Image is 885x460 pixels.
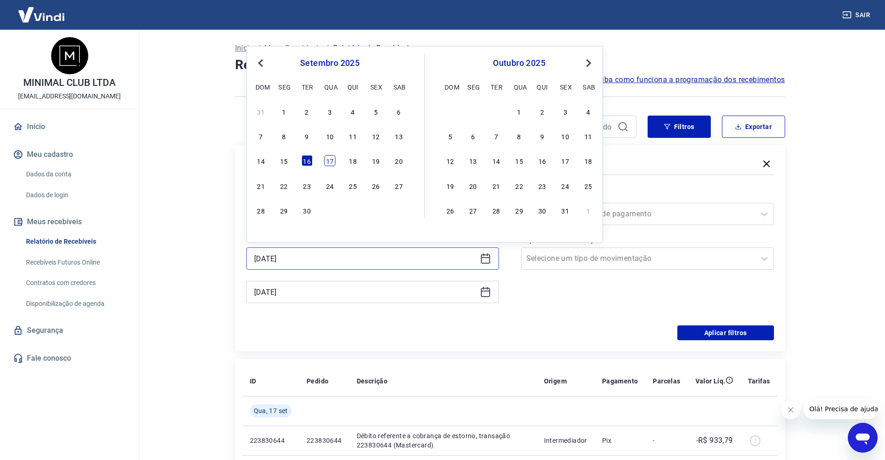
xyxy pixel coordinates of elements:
div: Choose sábado, 27 de setembro de 2025 [393,180,405,191]
a: Dados de login [22,186,128,205]
a: Relatório de Recebíveis [22,232,128,251]
div: Choose segunda-feira, 22 de setembro de 2025 [278,180,289,191]
p: Tarifas [748,376,770,386]
p: 223830644 [307,436,342,445]
div: qua [324,81,335,92]
p: Descrição [357,376,388,386]
div: Choose sexta-feira, 12 de setembro de 2025 [370,130,381,142]
a: Saiba como funciona a programação dos recebimentos [593,74,785,85]
a: Dados da conta [22,165,128,184]
div: Choose quarta-feira, 24 de setembro de 2025 [324,180,335,191]
p: Débito referente a cobrança de estorno, transação 223830644 (Mastercard) [357,431,529,450]
div: Choose sábado, 6 de setembro de 2025 [393,106,405,117]
div: Choose quinta-feira, 2 de outubro de 2025 [347,205,359,216]
p: Origem [544,376,567,386]
iframe: Fechar mensagem [781,401,800,419]
button: Exportar [722,116,785,138]
div: seg [278,81,289,92]
p: ID [250,376,256,386]
a: Disponibilização de agenda [22,294,128,313]
div: sab [393,81,405,92]
div: Choose terça-feira, 16 de setembro de 2025 [302,155,313,166]
div: Choose quarta-feira, 3 de setembro de 2025 [324,106,335,117]
div: qua [514,81,525,92]
div: Choose quinta-feira, 30 de outubro de 2025 [537,205,548,216]
label: Forma de Pagamento [523,190,772,201]
iframe: Mensagem da empresa [804,399,878,419]
p: Pedido [307,376,328,386]
div: Choose segunda-feira, 6 de outubro de 2025 [467,130,479,142]
div: Choose domingo, 28 de setembro de 2025 [256,205,267,216]
div: month 2025-10 [443,104,595,217]
input: Data inicial [254,252,476,266]
div: Choose sábado, 25 de outubro de 2025 [583,180,594,191]
p: Valor Líq. [695,376,726,386]
p: [EMAIL_ADDRESS][DOMAIN_NAME] [18,91,121,101]
div: qui [537,81,548,92]
img: Vindi [11,0,72,29]
div: Choose quinta-feira, 9 de outubro de 2025 [537,130,548,142]
div: Choose sexta-feira, 5 de setembro de 2025 [370,106,381,117]
a: Fale conosco [11,348,128,369]
div: Choose domingo, 5 de outubro de 2025 [445,130,456,142]
div: sab [583,81,594,92]
div: Choose sábado, 11 de outubro de 2025 [583,130,594,142]
p: Meus Recebíveis [264,43,322,54]
button: Aplicar filtros [677,325,774,340]
div: Choose segunda-feira, 15 de setembro de 2025 [278,155,289,166]
div: Choose sábado, 4 de outubro de 2025 [393,205,405,216]
span: Qua, 17 set [254,406,288,415]
div: Choose quarta-feira, 1 de outubro de 2025 [324,205,335,216]
div: Choose domingo, 31 de agosto de 2025 [256,106,267,117]
h4: Relatório de Recebíveis [235,56,785,74]
div: Choose quarta-feira, 1 de outubro de 2025 [514,106,525,117]
div: Choose quinta-feira, 23 de outubro de 2025 [537,180,548,191]
div: Choose sexta-feira, 31 de outubro de 2025 [560,205,571,216]
p: -R$ 933,79 [696,435,733,446]
div: Choose sexta-feira, 17 de outubro de 2025 [560,155,571,166]
a: Início [11,117,128,137]
div: Choose domingo, 19 de outubro de 2025 [445,180,456,191]
input: Data final [254,285,476,299]
p: Intermediador [544,436,587,445]
div: Choose quinta-feira, 18 de setembro de 2025 [347,155,359,166]
div: Choose segunda-feira, 29 de setembro de 2025 [467,106,479,117]
p: Relatório de Recebíveis [333,43,413,54]
div: Choose quarta-feira, 22 de outubro de 2025 [514,180,525,191]
p: Pagamento [602,376,638,386]
div: Choose segunda-feira, 8 de setembro de 2025 [278,130,289,142]
div: Choose domingo, 21 de setembro de 2025 [256,180,267,191]
div: ter [491,81,502,92]
div: Choose terça-feira, 7 de outubro de 2025 [491,130,502,142]
div: Choose domingo, 12 de outubro de 2025 [445,155,456,166]
div: Choose segunda-feira, 27 de outubro de 2025 [467,205,479,216]
div: Choose sábado, 4 de outubro de 2025 [583,106,594,117]
p: Parcelas [653,376,680,386]
div: Choose quinta-feira, 2 de outubro de 2025 [537,106,548,117]
div: Choose quinta-feira, 4 de setembro de 2025 [347,106,359,117]
div: Choose segunda-feira, 20 de outubro de 2025 [467,180,479,191]
div: Choose quarta-feira, 8 de outubro de 2025 [514,130,525,142]
div: sex [370,81,381,92]
div: dom [445,81,456,92]
img: 2376d592-4d34-4ee8-99c1-724014accce1.jpeg [51,37,88,74]
p: - [653,436,680,445]
div: Choose terça-feira, 28 de outubro de 2025 [491,205,502,216]
div: Choose domingo, 14 de setembro de 2025 [256,155,267,166]
div: Choose terça-feira, 2 de setembro de 2025 [302,106,313,117]
div: Choose quarta-feira, 29 de outubro de 2025 [514,205,525,216]
div: Choose terça-feira, 30 de setembro de 2025 [491,106,502,117]
div: Choose quinta-feira, 25 de setembro de 2025 [347,180,359,191]
button: Meus recebíveis [11,212,128,232]
div: Choose sexta-feira, 19 de setembro de 2025 [370,155,381,166]
button: Meu cadastro [11,144,128,165]
div: Choose domingo, 28 de setembro de 2025 [445,106,456,117]
label: Tipo de Movimentação [523,234,772,246]
div: Choose quarta-feira, 10 de setembro de 2025 [324,130,335,142]
div: Choose terça-feira, 14 de outubro de 2025 [491,155,502,166]
div: ter [302,81,313,92]
div: Choose sábado, 18 de outubro de 2025 [583,155,594,166]
p: Pix [602,436,638,445]
a: Início [235,43,254,54]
